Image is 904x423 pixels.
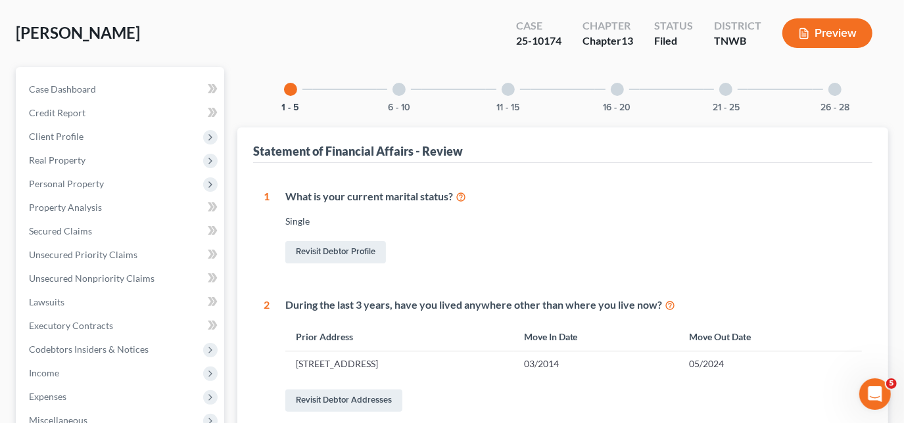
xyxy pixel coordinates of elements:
div: 1 [264,189,270,266]
span: Real Property [29,154,85,166]
div: District [714,18,761,33]
button: 16 - 20 [604,103,631,112]
a: Case Dashboard [18,78,224,101]
span: 13 [621,34,633,47]
span: Secured Claims [29,225,92,236]
div: Status [654,18,693,33]
a: Credit Report [18,101,224,125]
a: Property Analysis [18,196,224,219]
button: 26 - 28 [821,103,849,112]
span: Unsecured Nonpriority Claims [29,273,155,284]
span: Executory Contracts [29,320,113,331]
th: Prior Address [285,323,513,351]
div: What is your current marital status? [285,189,862,204]
span: Income [29,367,59,378]
span: Unsecured Priority Claims [29,249,137,260]
span: Lawsuits [29,296,64,307]
iframe: Intercom live chat [859,378,891,410]
button: Preview [782,18,872,48]
div: Single [285,215,862,228]
a: Revisit Debtor Addresses [285,390,402,412]
div: During the last 3 years, have you lived anywhere other than where you live now? [285,298,862,313]
td: [STREET_ADDRESS] [285,351,513,376]
div: Statement of Financial Affairs - Review [253,143,463,159]
div: 2 [264,298,270,414]
span: Client Profile [29,131,83,142]
span: Property Analysis [29,202,102,213]
a: Secured Claims [18,219,224,243]
button: 1 - 5 [281,103,299,112]
a: Unsecured Nonpriority Claims [18,267,224,290]
span: Codebtors Insiders & Notices [29,344,149,355]
span: [PERSON_NAME] [16,23,140,42]
a: Lawsuits [18,290,224,314]
div: Chapter [583,33,633,49]
span: Expenses [29,391,66,402]
span: 5 [886,378,897,389]
div: Chapter [583,18,633,33]
span: Credit Report [29,107,85,118]
td: 05/2024 [679,351,862,376]
button: 6 - 10 [388,103,410,112]
a: Revisit Debtor Profile [285,241,386,263]
div: 25-10174 [516,33,561,49]
a: Executory Contracts [18,314,224,338]
div: Filed [654,33,693,49]
th: Move Out Date [679,323,862,351]
th: Move In Date [513,323,679,351]
span: Personal Property [29,178,104,189]
span: Case Dashboard [29,83,96,95]
button: 11 - 15 [497,103,520,112]
td: 03/2014 [513,351,679,376]
button: 21 - 25 [713,103,740,112]
a: Unsecured Priority Claims [18,243,224,267]
div: TNWB [714,33,761,49]
div: Case [516,18,561,33]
